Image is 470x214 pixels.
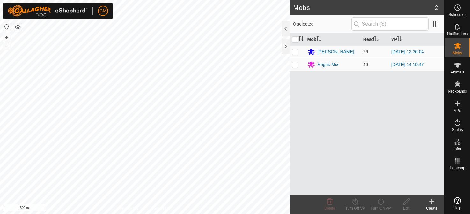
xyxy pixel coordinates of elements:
[316,37,321,42] p-sorticon: Activate to sort
[361,33,389,46] th: Head
[351,17,429,31] input: Search (S)
[363,49,368,54] span: 26
[8,5,87,17] img: Gallagher Logo
[453,206,461,210] span: Help
[454,109,461,112] span: VPs
[293,4,435,11] h2: Mobs
[99,8,106,14] span: CM
[3,34,11,41] button: +
[393,205,419,211] div: Edit
[391,49,424,54] a: [DATE] 12:36:04
[305,33,361,46] th: Mob
[391,62,424,67] a: [DATE] 14:10:47
[452,128,463,132] span: Status
[342,205,368,211] div: Turn Off VP
[397,37,402,42] p-sorticon: Activate to sort
[324,206,335,210] span: Delete
[318,49,354,55] div: [PERSON_NAME]
[3,23,11,31] button: Reset Map
[3,42,11,50] button: –
[450,166,465,170] span: Heatmap
[453,51,462,55] span: Mobs
[151,206,170,211] a: Contact Us
[448,89,467,93] span: Neckbands
[447,32,468,36] span: Notifications
[120,206,143,211] a: Privacy Policy
[14,23,22,31] button: Map Layers
[298,37,304,42] p-sorticon: Activate to sort
[451,70,464,74] span: Animals
[453,147,461,151] span: Infra
[368,205,393,211] div: Turn On VP
[389,33,444,46] th: VP
[318,61,338,68] div: Angus Mix
[445,195,470,212] a: Help
[374,37,379,42] p-sorticon: Activate to sort
[293,21,351,27] span: 0 selected
[435,3,438,12] span: 2
[419,205,444,211] div: Create
[363,62,368,67] span: 49
[448,13,466,17] span: Schedules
